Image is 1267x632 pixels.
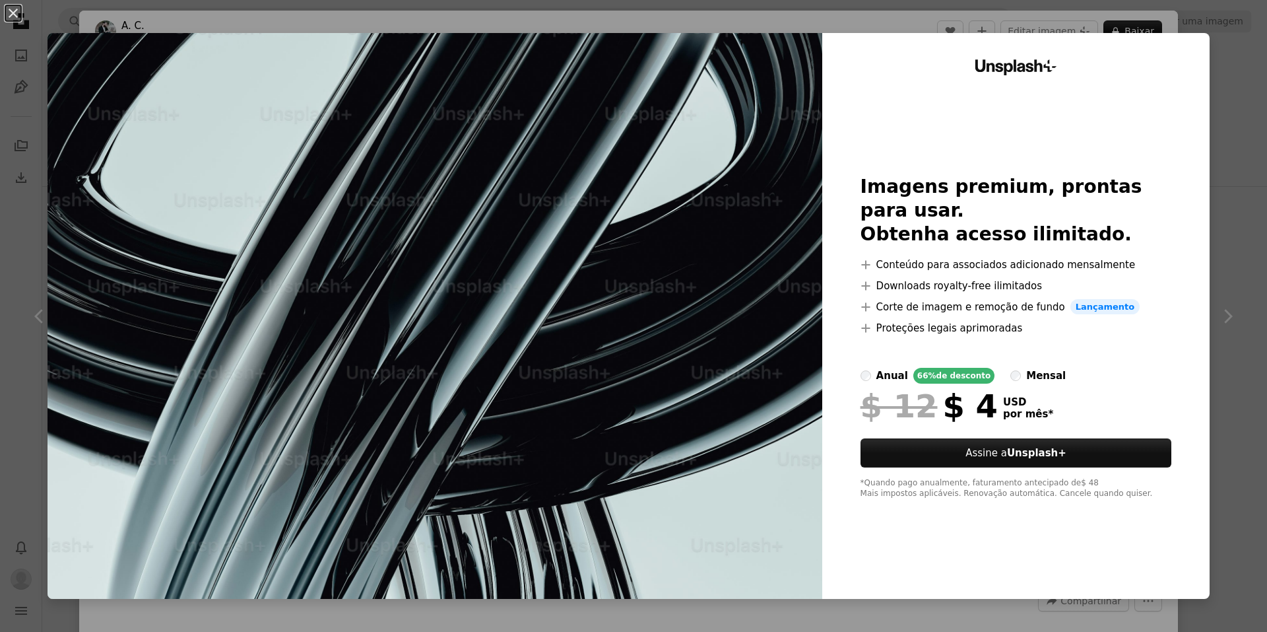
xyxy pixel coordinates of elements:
span: Lançamento [1070,299,1140,315]
div: anual [876,368,908,384]
strong: Unsplash+ [1007,447,1066,459]
li: Proteções legais aprimoradas [861,320,1172,336]
div: 66% de desconto [913,368,994,384]
h2: Imagens premium, prontas para usar. Obtenha acesso ilimitado. [861,175,1172,246]
span: por mês * [1003,408,1053,420]
a: Assine aUnsplash+ [861,439,1172,468]
div: $ 4 [861,389,998,423]
span: USD [1003,396,1053,408]
li: Downloads royalty-free ilimitados [861,278,1172,294]
input: mensal [1010,370,1021,381]
div: *Quando pago anualmente, faturamento antecipado de $ 48 Mais impostos aplicáveis. Renovação autom... [861,478,1172,499]
li: Conteúdo para associados adicionado mensalmente [861,257,1172,273]
span: $ 12 [861,389,938,423]
li: Corte de imagem e remoção de fundo [861,299,1172,315]
div: mensal [1026,368,1066,384]
input: anual66%de desconto [861,370,871,381]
